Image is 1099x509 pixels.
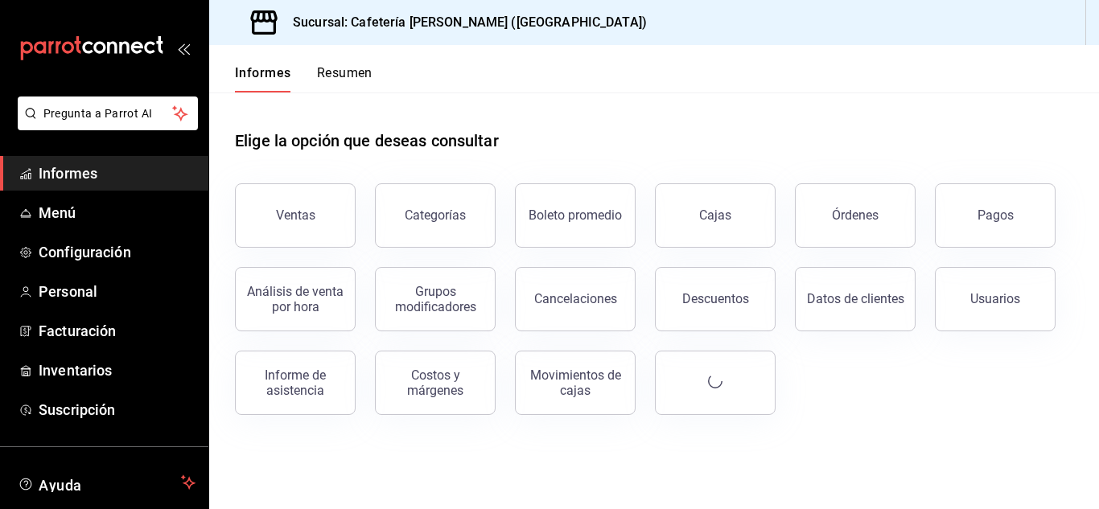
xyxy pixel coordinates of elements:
[235,64,373,92] div: pestañas de navegación
[235,351,356,415] button: Informe de asistencia
[265,367,326,398] font: Informe de asistencia
[795,183,916,248] button: Órdenes
[177,42,190,55] button: abrir_cajón_menú
[375,267,496,331] button: Grupos modificadores
[39,401,115,418] font: Suscripción
[970,291,1020,306] font: Usuarios
[235,131,499,150] font: Elige la opción que deseas consultar
[978,207,1014,223] font: Pagos
[515,183,636,248] button: Boleto promedio
[407,367,463,398] font: Costos y márgenes
[529,207,622,223] font: Boleto promedio
[530,367,621,398] font: Movimientos de cajas
[534,291,617,306] font: Cancelaciones
[655,267,776,331] button: Descuentos
[11,117,198,133] a: Pregunta a Parrot AI
[832,207,879,223] font: Órdenes
[807,291,904,306] font: Datos de clientes
[682,291,749,306] font: Descuentos
[935,183,1056,248] button: Pagos
[293,14,647,30] font: Sucursal: Cafetería [PERSON_NAME] ([GEOGRAPHIC_DATA])
[39,244,131,261] font: Configuración
[395,284,476,314] font: Grupos modificadores
[235,65,291,80] font: Informes
[515,351,636,415] button: Movimientos de cajas
[235,183,356,248] button: Ventas
[39,204,76,221] font: Menú
[317,65,373,80] font: Resumen
[405,207,466,223] font: Categorías
[375,351,496,415] button: Costos y márgenes
[18,96,198,130] button: Pregunta a Parrot AI
[39,362,112,379] font: Inventarios
[935,267,1056,331] button: Usuarios
[39,477,82,494] font: Ayuda
[235,267,356,331] button: Análisis de venta por hora
[43,107,153,120] font: Pregunta a Parrot AI
[795,267,916,331] button: Datos de clientes
[699,207,731,223] font: Cajas
[276,207,315,223] font: Ventas
[39,283,97,300] font: Personal
[247,284,344,314] font: Análisis de venta por hora
[39,322,116,339] font: Facturación
[39,165,97,182] font: Informes
[375,183,496,248] button: Categorías
[655,183,776,248] button: Cajas
[515,267,636,331] button: Cancelaciones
